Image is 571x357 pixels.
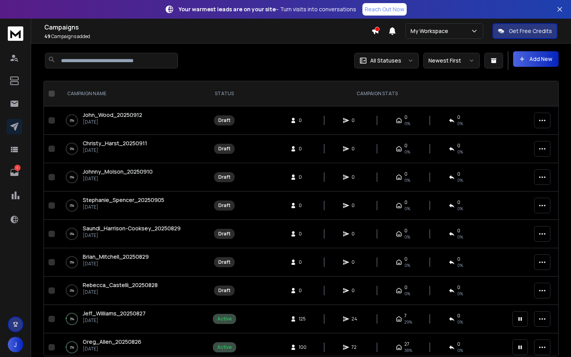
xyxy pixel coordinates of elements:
p: 1 [14,165,21,171]
span: 0 [352,202,359,209]
span: 0 [352,146,359,152]
td: 0%Stephanie_Spencer_20250905[DATE] [58,192,202,220]
p: Reach Out Now [365,5,404,13]
p: 0 % [70,202,74,209]
h1: Campaigns [44,23,371,32]
span: 0% [457,205,463,212]
span: 0 [404,143,407,149]
p: [DATE] [83,346,141,352]
td: 0%Brian_Mitchell_20250829[DATE] [58,248,202,277]
a: Saundi_Harrison-Cooksey_20250829 [83,225,181,232]
th: CAMPAIGN STATS [246,81,508,106]
span: 0 [457,199,460,205]
span: 72 [352,344,359,350]
p: – Turn visits into conversations [179,5,356,13]
span: 0 [299,259,306,265]
span: 0 [457,114,460,120]
span: 0% [457,120,463,127]
p: 0 % [70,173,74,181]
span: 0 [352,287,359,294]
p: [DATE] [83,204,164,210]
span: 0% [404,262,410,268]
p: [DATE] [83,289,158,295]
a: Stephanie_Spencer_20250905 [83,196,164,204]
div: Draft [218,287,230,294]
span: 0 % [457,319,463,325]
th: CAMPAIGN NAME [58,81,202,106]
span: 0 [457,313,460,319]
td: 0%Rebecca_Castelli_20250828[DATE] [58,277,202,305]
button: Add New [513,51,559,67]
span: 27 [404,341,409,347]
p: My Workspace [411,27,451,35]
p: Campaigns added [44,33,371,40]
p: [DATE] [83,232,181,239]
div: Draft [218,146,230,152]
a: Jeff_Williams_20250827 [83,310,146,317]
span: 0% [457,262,463,268]
span: 0% [404,120,410,127]
p: 0 % [70,258,74,266]
p: All Statuses [370,57,401,64]
span: 24 [352,316,359,322]
span: John_Wood_20250912 [83,111,142,118]
p: [DATE] [83,119,142,125]
div: Draft [218,202,230,209]
p: 0 % [70,145,74,153]
p: 0 % [70,117,74,124]
button: J [8,337,23,352]
a: Johnny_Molson_20250910 [83,168,153,176]
td: 3%Jeff_Williams_20250827[DATE] [58,305,202,333]
span: 0 [299,174,306,180]
p: [DATE] [83,147,147,153]
span: 0 [352,117,359,124]
span: 0 [299,146,306,152]
p: [DATE] [83,261,149,267]
div: Active [217,344,232,350]
span: 0% [457,291,463,297]
span: 0 [352,259,359,265]
td: 0%John_Wood_20250912[DATE] [58,106,202,135]
span: 0 [299,231,306,237]
span: 0 [352,231,359,237]
a: John_Wood_20250912 [83,111,142,119]
span: 0 [457,256,460,262]
span: 0% [457,177,463,183]
strong: Your warmest leads are on your site [179,5,276,13]
div: Draft [218,231,230,237]
span: 0% [404,149,410,155]
p: 3 % [70,315,74,323]
p: [DATE] [83,176,153,182]
span: 0 [457,284,460,291]
td: 0%Saundi_Harrison-Cooksey_20250829[DATE] [58,220,202,248]
img: logo [8,26,23,41]
span: 0 [404,114,407,120]
button: Newest First [423,53,480,68]
span: 7 [404,313,407,319]
span: 0 [404,171,407,177]
span: 0 [457,228,460,234]
td: 0%Johnny_Molson_20250910[DATE] [58,163,202,192]
a: Christy_Harst_20250911 [83,139,147,147]
span: 0 [299,202,306,209]
a: Brian_Mitchell_20250829 [83,253,149,261]
a: 1 [7,165,22,180]
div: Draft [218,174,230,180]
span: 0 [299,287,306,294]
span: Johnny_Molson_20250910 [83,168,153,175]
span: 0 [404,284,407,291]
a: Rebecca_Castelli_20250828 [83,281,158,289]
span: 38 % [404,347,412,354]
span: 0% [404,234,410,240]
div: Draft [218,117,230,124]
p: 2 % [70,343,74,351]
th: STATUS [202,81,246,106]
span: 0 [404,256,407,262]
span: 100 [299,344,306,350]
